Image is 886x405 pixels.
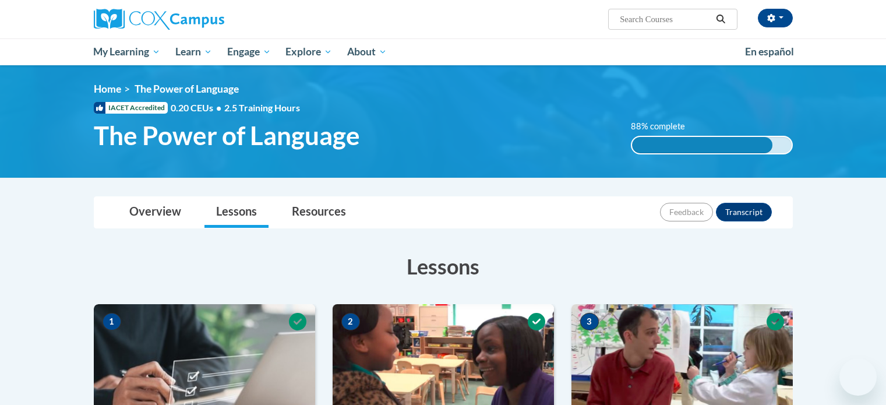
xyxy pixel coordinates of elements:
a: Home [94,83,121,95]
span: 3 [580,313,599,330]
a: En español [737,40,802,64]
a: Resources [280,197,358,228]
span: Explore [285,45,332,59]
a: Engage [220,38,278,65]
img: Cox Campus [94,9,224,30]
h3: Lessons [94,252,793,281]
iframe: Button to launch messaging window [839,358,877,396]
button: Search [712,12,729,26]
span: IACET Accredited [94,102,168,114]
a: Cox Campus [94,9,315,30]
span: Engage [227,45,271,59]
span: 2.5 Training Hours [224,102,300,113]
span: • [216,102,221,113]
span: The Power of Language [135,83,239,95]
a: My Learning [86,38,168,65]
span: Learn [175,45,212,59]
a: Explore [278,38,340,65]
input: Search Courses [619,12,712,26]
label: 88% complete [631,120,698,133]
span: The Power of Language [94,120,360,151]
div: Main menu [76,38,810,65]
span: About [347,45,387,59]
span: My Learning [93,45,160,59]
span: 2 [341,313,360,330]
div: 88% complete [632,137,772,153]
button: Account Settings [758,9,793,27]
span: 0.20 CEUs [171,101,224,114]
span: 1 [103,313,121,330]
a: About [340,38,394,65]
span: En español [745,45,794,58]
button: Transcript [716,203,772,221]
a: Learn [168,38,220,65]
a: Overview [118,197,193,228]
button: Feedback [660,203,713,221]
a: Lessons [204,197,269,228]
